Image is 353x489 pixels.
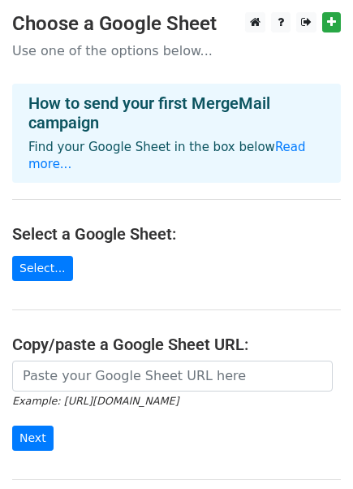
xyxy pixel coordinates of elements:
[12,395,179,407] small: Example: [URL][DOMAIN_NAME]
[28,139,325,173] p: Find your Google Sheet in the box below
[12,426,54,451] input: Next
[12,42,341,59] p: Use one of the options below...
[28,140,306,171] a: Read more...
[12,335,341,354] h4: Copy/paste a Google Sheet URL:
[12,256,73,281] a: Select...
[12,12,341,36] h3: Choose a Google Sheet
[12,361,333,392] input: Paste your Google Sheet URL here
[28,93,325,132] h4: How to send your first MergeMail campaign
[12,224,341,244] h4: Select a Google Sheet:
